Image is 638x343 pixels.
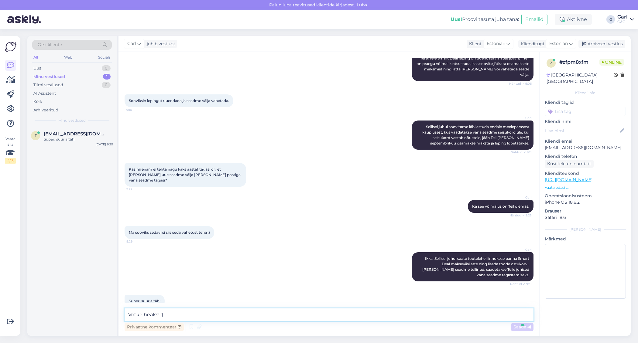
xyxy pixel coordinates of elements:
p: Brauser [545,208,626,214]
div: Kõik [33,99,42,105]
input: Lisa nimi [545,127,619,134]
span: 9:22 [126,187,149,192]
span: Sellisel juhul soovitame läbi astuda endale meelepärasest kauplusest, kus vaadatakse vana seadme ... [422,124,530,145]
b: Uus! [451,16,462,22]
div: juhib vestlust [144,41,175,47]
p: Klienditeekond [545,170,626,177]
span: 9:10 [126,107,149,112]
p: Kliendi email [545,138,626,144]
p: Kliendi telefon [545,153,626,160]
span: Nähtud ✓ 9:31 [509,282,532,286]
div: Aktiivne [555,14,592,25]
span: 9:29 [126,239,149,244]
div: C&C [617,19,628,24]
img: Askly Logo [5,41,16,53]
div: All [32,53,39,61]
span: t [35,133,37,138]
div: Minu vestlused [33,74,65,80]
div: Vaata siia [5,136,16,164]
span: Garl [509,195,532,200]
div: Proovi tasuta juba täna: [451,16,519,23]
div: Klienditugi [518,41,544,47]
span: Super, suur aitäh! [129,299,160,303]
span: Sooviksin lepingut uuendada ja seadme välja vahetada. [129,98,229,103]
div: [PERSON_NAME] [545,227,626,232]
span: Estonian [487,40,505,47]
div: 1 [103,74,111,80]
div: Arhiveeritud [33,107,58,113]
span: z [550,61,552,65]
span: Nähtud ✓ 9:23 [509,213,532,218]
div: Klient [467,41,482,47]
span: Minu vestlused [58,118,86,123]
div: # zfpm8xfm [559,59,599,66]
span: Nähtud ✓ 9:06 [509,81,532,86]
div: G [606,15,615,24]
div: 0 [102,82,111,88]
span: Nähtud ✓ 9:11 [509,150,532,155]
div: Socials [97,53,112,61]
p: Märkmed [545,236,626,242]
div: 0 [102,65,111,71]
div: Tiimi vestlused [33,82,63,88]
p: [EMAIL_ADDRESS][DOMAIN_NAME] [545,144,626,151]
a: GarlC&C [617,15,634,24]
div: Uus [33,65,41,71]
div: AI Assistent [33,90,56,97]
span: Kas nii enam ei tehta nagu kaks aastat tagasi oli, et [PERSON_NAME] uue seadme välja [PERSON_NAME... [129,167,242,182]
p: Operatsioonisüsteem [545,193,626,199]
span: Garl [509,116,532,120]
div: 2 / 3 [5,158,16,164]
span: Ma sooviks sedaviisi siis seda vahetust teha :) [129,230,210,235]
p: iPhone OS 18.6.2 [545,199,626,205]
p: Kliendi tag'id [545,99,626,106]
div: Kliendi info [545,90,626,96]
span: Ikka. Sellisel juhul saate tootelehel linnukese panna Smart Deal makseviisi ette ning lisada tood... [422,256,530,277]
span: triiinuo@gmail.com [44,131,107,137]
span: Estonian [549,40,568,47]
p: Vaata edasi ... [545,185,626,190]
span: Ka see võimalus on Teil olemas. [472,204,529,209]
div: [GEOGRAPHIC_DATA], [GEOGRAPHIC_DATA] [547,72,614,85]
div: Super, suur aitäh! [44,137,113,142]
div: [DATE] 9:29 [96,142,113,147]
span: Online [599,59,624,66]
span: Luba [355,2,369,8]
input: Lisa tag [545,107,626,116]
div: Garl [617,15,628,19]
span: Otsi kliente [38,42,62,48]
a: [URL][DOMAIN_NAME] [545,177,592,182]
p: Kliendi nimi [545,118,626,125]
p: Safari 18.6 [545,214,626,221]
span: Garl [509,247,532,252]
div: Arhiveeri vestlus [578,40,625,48]
div: Web [63,53,74,61]
div: Küsi telefoninumbrit [545,160,594,168]
span: Garl [127,40,136,47]
button: Emailid [521,14,547,25]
